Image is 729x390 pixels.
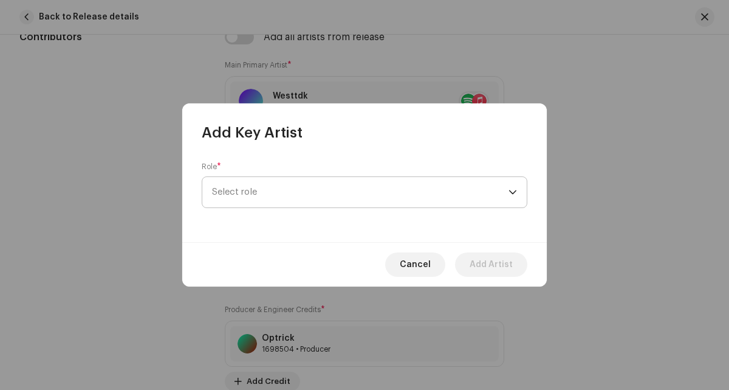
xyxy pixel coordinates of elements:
[202,123,303,142] span: Add Key Artist
[202,162,221,172] label: Role
[470,252,513,277] span: Add Artist
[400,252,431,277] span: Cancel
[385,252,445,277] button: Cancel
[212,177,508,207] span: Select role
[455,252,527,277] button: Add Artist
[508,177,517,207] div: dropdown trigger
